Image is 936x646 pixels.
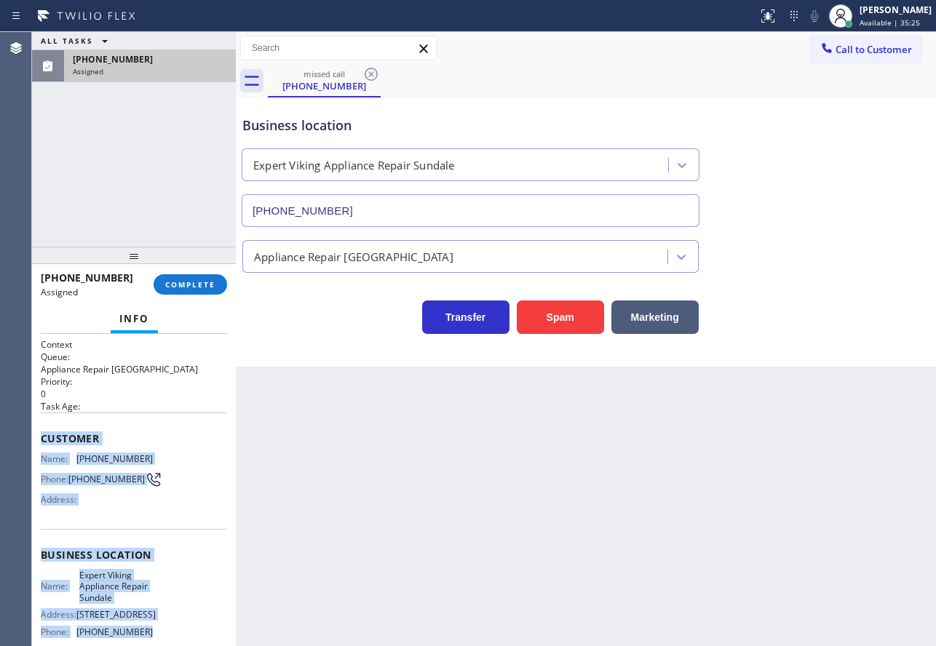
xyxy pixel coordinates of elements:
[269,68,379,79] div: missed call
[41,494,79,505] span: Address:
[76,453,153,464] span: [PHONE_NUMBER]
[73,53,153,65] span: [PHONE_NUMBER]
[68,474,145,484] span: [PHONE_NUMBER]
[41,363,227,375] p: Appliance Repair [GEOGRAPHIC_DATA]
[242,116,699,135] div: Business location
[41,36,93,46] span: ALL TASKS
[269,79,379,92] div: [PHONE_NUMBER]
[41,375,227,388] h2: Priority:
[119,312,149,325] span: Info
[41,431,227,445] span: Customer
[41,626,76,637] span: Phone:
[242,194,699,227] input: Phone Number
[76,626,153,637] span: [PHONE_NUMBER]
[836,43,912,56] span: Call to Customer
[254,248,453,265] div: Appliance Repair [GEOGRAPHIC_DATA]
[860,17,920,28] span: Available | 35:25
[860,4,932,16] div: [PERSON_NAME]
[154,274,227,295] button: COMPLETE
[41,271,133,284] span: [PHONE_NUMBER]
[41,548,227,562] span: Business location
[41,351,227,363] h2: Queue:
[41,474,68,484] span: Phone:
[517,300,604,334] button: Spam
[73,66,103,76] span: Assigned
[41,388,227,400] p: 0
[241,36,436,60] input: Search
[41,400,227,412] h2: Task Age:
[79,570,152,603] span: Expert Viking Appliance Repair Sundale
[41,453,76,464] span: Name:
[41,609,76,620] span: Address:
[422,300,509,334] button: Transfer
[810,36,921,63] button: Call to Customer
[165,279,215,290] span: COMPLETE
[41,338,227,351] h1: Context
[804,6,825,26] button: Mute
[269,65,379,96] div: (925) 262-3332
[253,157,455,174] div: Expert Viking Appliance Repair Sundale
[111,305,158,333] button: Info
[76,609,156,620] span: [STREET_ADDRESS]
[611,300,699,334] button: Marketing
[41,581,79,591] span: Name:
[41,286,78,298] span: Assigned
[32,32,122,49] button: ALL TASKS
